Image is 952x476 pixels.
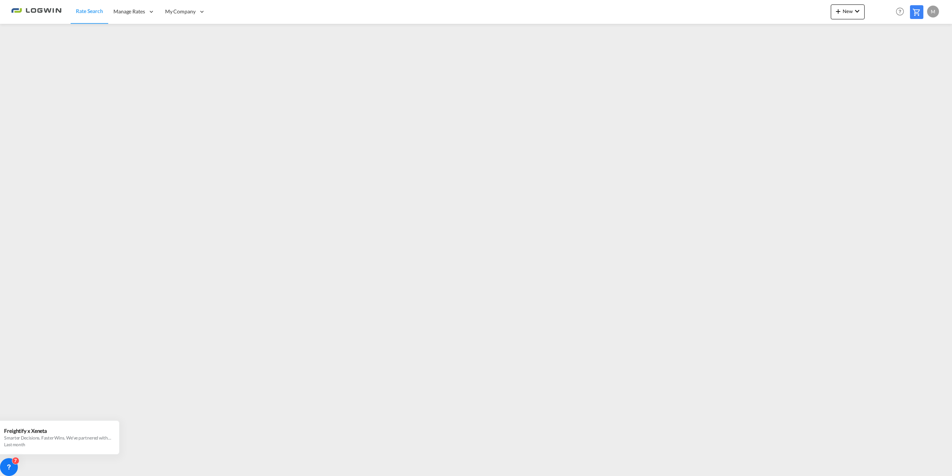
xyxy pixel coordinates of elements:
[76,8,103,14] span: Rate Search
[831,4,865,19] button: icon-plus 400-fgNewicon-chevron-down
[894,5,910,19] div: Help
[834,8,862,14] span: New
[853,7,862,16] md-icon: icon-chevron-down
[834,7,843,16] md-icon: icon-plus 400-fg
[165,8,196,15] span: My Company
[113,8,145,15] span: Manage Rates
[894,5,906,18] span: Help
[11,3,61,20] img: 2761ae10d95411efa20a1f5e0282d2d7.png
[927,6,939,17] div: M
